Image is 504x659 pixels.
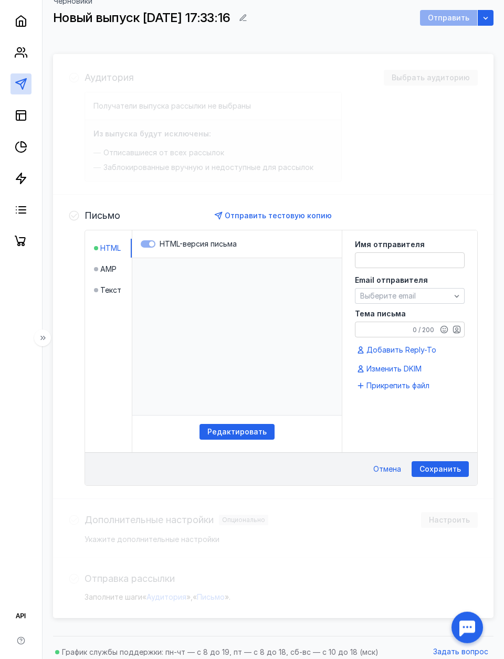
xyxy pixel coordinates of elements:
span: AMP [100,264,117,274]
span: HTML [100,243,121,253]
span: Тема письма [355,310,406,317]
span: Задать вопрос [433,647,488,656]
button: Сохранить [412,461,469,477]
span: Редактировать [207,428,267,437]
button: Отправить тестовую копию [211,208,337,224]
span: Сохранить [419,465,461,474]
div: 0 / 200 [413,326,434,334]
button: Изменить DKIM [355,363,426,375]
button: Добавить Reply-To [355,344,440,356]
iframe: preview [132,258,342,416]
span: Текст [100,285,121,295]
button: Отмена [368,461,406,477]
span: Новый выпуск [DATE] 17:33:16 [53,10,230,25]
span: Email отправителя [355,277,428,284]
span: Прикрепить файл [366,380,429,391]
span: Имя отправителя [355,241,425,248]
span: Выберите email [360,291,416,300]
button: Прикрепить файл [355,379,434,392]
span: Отправить тестовую копию [225,211,332,220]
span: График службы поддержки: пн-чт — с 8 до 19, пт — с 8 до 18, сб-вс — с 10 до 18 (мск) [62,647,379,656]
span: Изменить DKIM [366,364,422,374]
h4: Письмо [85,210,120,221]
span: Добавить Reply-To [366,345,436,355]
span: Отмена [373,465,401,474]
span: HTML-версия письма [160,239,237,248]
button: Выберите email [355,288,465,304]
button: Редактировать [199,424,275,440]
